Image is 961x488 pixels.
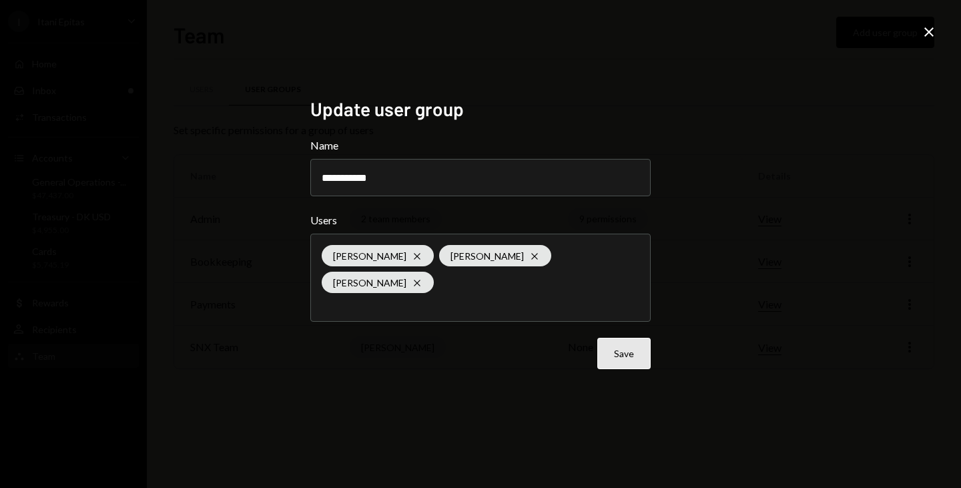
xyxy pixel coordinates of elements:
h2: Update user group [310,96,651,122]
button: Save [597,338,651,369]
div: [PERSON_NAME] [322,272,434,293]
div: [PERSON_NAME] [439,245,551,266]
div: [PERSON_NAME] [322,245,434,266]
label: Users [310,212,651,228]
label: Name [310,138,651,154]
